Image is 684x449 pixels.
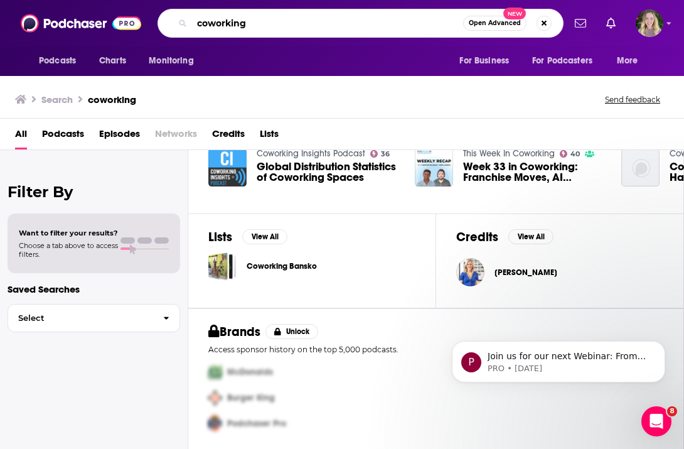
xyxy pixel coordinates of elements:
[456,229,553,245] a: CreditsView All
[667,406,677,416] span: 8
[456,258,484,286] img: Meagan Lewis
[208,345,663,354] p: Access sponsor history on the top 5,000 podcasts.
[208,324,260,340] h2: Brands
[8,314,153,322] span: Select
[415,148,453,187] img: Week 33 in Coworking: Franchise Moves, AI Developments, and Coworking Insights
[212,124,245,149] a: Credits
[265,324,319,339] button: Unlock
[247,259,317,273] a: Coworking Bansko
[451,49,525,73] button: open menu
[203,359,227,385] img: First Pro Logo
[601,94,664,105] button: Send feedback
[208,229,232,245] h2: Lists
[30,49,92,73] button: open menu
[257,161,400,183] a: Global Distribution Statistics of Coworking Spaces
[227,392,275,403] span: Burger King
[456,229,498,245] h2: Credits
[140,49,210,73] button: open menu
[158,9,564,38] div: Search podcasts, credits, & more...
[203,411,227,436] img: Third Pro Logo
[494,268,557,278] span: [PERSON_NAME]
[636,9,663,37] img: User Profile
[524,49,611,73] button: open menu
[208,148,247,187] img: Global Distribution Statistics of Coworking Spaces
[608,49,654,73] button: open menu
[21,11,141,35] img: Podchaser - Follow, Share and Rate Podcasts
[570,151,580,157] span: 40
[463,16,526,31] button: Open AdvancedNew
[370,150,390,158] a: 36
[570,13,591,34] a: Show notifications dropdown
[91,49,134,73] a: Charts
[636,9,663,37] button: Show profile menu
[155,124,197,149] span: Networks
[39,52,76,70] span: Podcasts
[41,94,73,105] h3: Search
[257,148,365,159] a: Coworking Insights Podcast
[19,241,118,259] span: Choose a tab above to access filters.
[433,315,684,403] iframe: Intercom notifications message
[503,8,526,19] span: New
[617,52,638,70] span: More
[42,124,84,149] a: Podcasts
[636,9,663,37] span: Logged in as lauren19365
[621,148,660,187] img: Coworking Virutal Events: Hack Coworking Hackathon
[208,252,237,281] a: Coworking Bansko
[381,151,390,157] span: 36
[208,229,287,245] a: ListsView All
[99,124,140,149] a: Episodes
[260,124,279,149] a: Lists
[463,148,555,159] a: This Week In Coworking
[601,13,621,34] a: Show notifications dropdown
[8,283,180,295] p: Saved Searches
[88,94,136,105] h3: coworking
[532,52,592,70] span: For Podcasters
[55,36,216,359] span: Join us for our next Webinar: From Pushback to Payoff: Building Buy-In for Niche Podcast Placemen...
[463,161,606,183] a: Week 33 in Coworking: Franchise Moves, AI Developments, and Coworking Insights
[227,367,273,377] span: McDonalds
[19,229,118,237] span: Want to filter your results?
[456,252,663,293] button: Meagan LewisMeagan Lewis
[227,418,286,429] span: Podchaser Pro
[469,20,521,26] span: Open Advanced
[494,268,557,278] a: Meagan Lewis
[641,406,671,436] iframe: Intercom live chat
[203,385,227,411] img: Second Pro Logo
[192,13,463,33] input: Search podcasts, credits, & more...
[55,48,216,60] p: Message from PRO, sent 33w ago
[8,304,180,332] button: Select
[560,150,580,158] a: 40
[15,124,27,149] a: All
[149,52,193,70] span: Monitoring
[8,183,180,201] h2: Filter By
[459,52,509,70] span: For Business
[99,52,126,70] span: Charts
[508,229,553,244] button: View All
[242,229,287,244] button: View All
